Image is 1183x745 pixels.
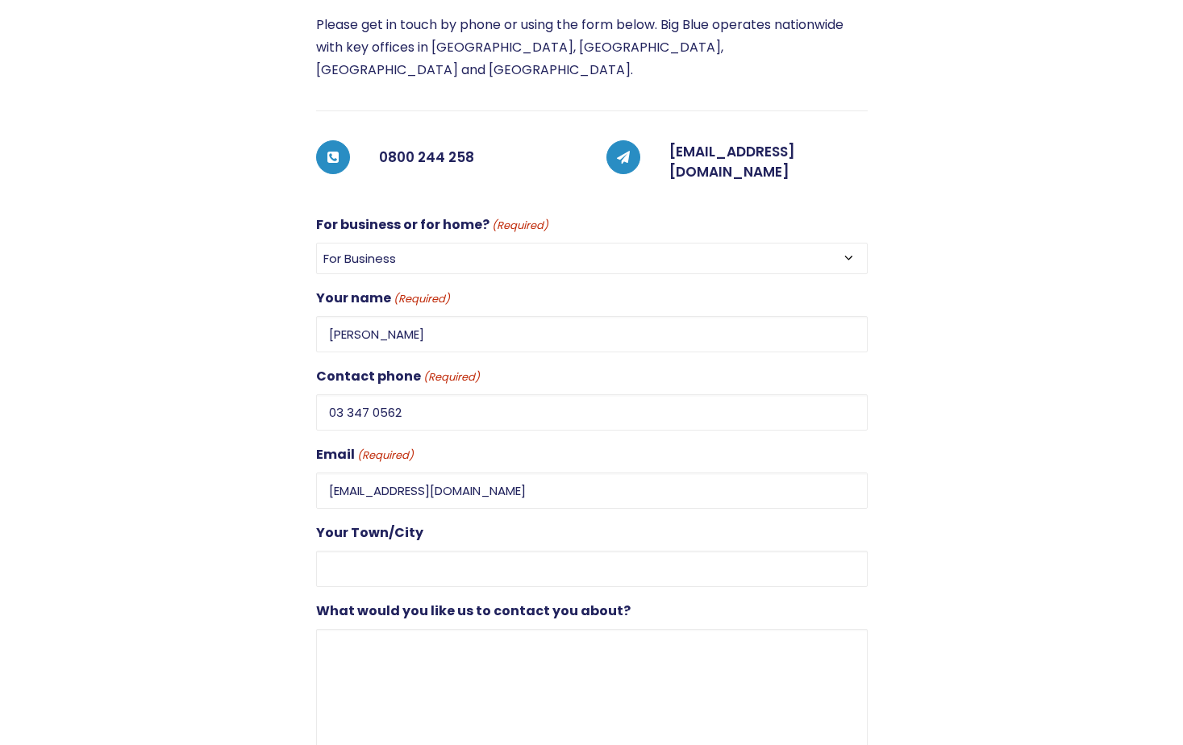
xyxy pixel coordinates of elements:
[316,287,450,310] label: Your name
[422,368,480,387] span: (Required)
[316,443,414,466] label: Email
[669,142,795,182] a: [EMAIL_ADDRESS][DOMAIN_NAME]
[392,290,450,309] span: (Required)
[316,600,631,622] label: What would you like us to contact you about?
[316,522,423,544] label: Your Town/City
[379,142,577,174] h5: 0800 244 258
[356,447,414,465] span: (Required)
[316,14,868,81] p: Please get in touch by phone or using the form below. Big Blue operates nationwide with key offic...
[1077,639,1160,722] iframe: Chatbot
[490,217,548,235] span: (Required)
[316,214,548,236] label: For business or for home?
[316,365,480,388] label: Contact phone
